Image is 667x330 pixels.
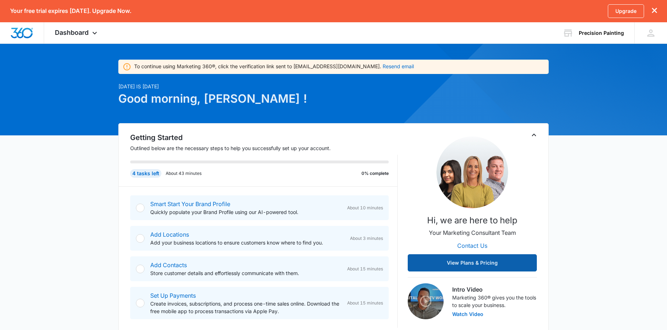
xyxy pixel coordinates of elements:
span: About 10 minutes [347,205,383,211]
span: About 15 minutes [347,266,383,272]
a: Add Contacts [150,261,187,269]
button: Toggle Collapse [530,131,538,139]
a: Set Up Payments [150,292,196,299]
button: Watch Video [452,312,483,317]
h1: Good morning, [PERSON_NAME] ! [118,90,402,107]
a: Add Locations [150,231,189,238]
div: account name [579,30,624,36]
p: [DATE] is [DATE] [118,83,402,90]
p: 0% complete [361,170,389,177]
p: About 43 minutes [166,170,202,177]
img: Intro Video [408,283,444,319]
button: Resend email [383,64,414,69]
h3: Intro Video [452,285,537,294]
p: Outlined below are the necessary steps to help you successfully set up your account. [130,144,398,152]
span: Dashboard [55,29,89,36]
p: Store customer details and effortlessly communicate with them. [150,269,341,277]
span: About 15 minutes [347,300,383,306]
p: Hi, we are here to help [427,214,517,227]
a: Upgrade [608,4,644,18]
div: To continue using Marketing 360®, click the verification link sent to [EMAIL_ADDRESS][DOMAIN_NAME]. [134,62,414,70]
button: View Plans & Pricing [408,254,537,271]
p: Your free trial expires [DATE]. Upgrade Now. [10,8,131,14]
p: Your Marketing Consultant Team [429,228,516,237]
h2: Getting Started [130,132,398,143]
div: Dashboard [44,22,110,43]
p: Quickly populate your Brand Profile using our AI-powered tool. [150,208,341,216]
p: Create invoices, subscriptions, and process one-time sales online. Download the free mobile app t... [150,300,341,315]
p: Marketing 360® gives you the tools to scale your business. [452,294,537,309]
button: Contact Us [450,237,495,254]
button: dismiss this dialog [652,8,657,14]
a: Smart Start Your Brand Profile [150,200,230,208]
span: About 3 minutes [350,235,383,242]
p: Add your business locations to ensure customers know where to find you. [150,239,344,246]
div: 4 tasks left [130,169,161,178]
